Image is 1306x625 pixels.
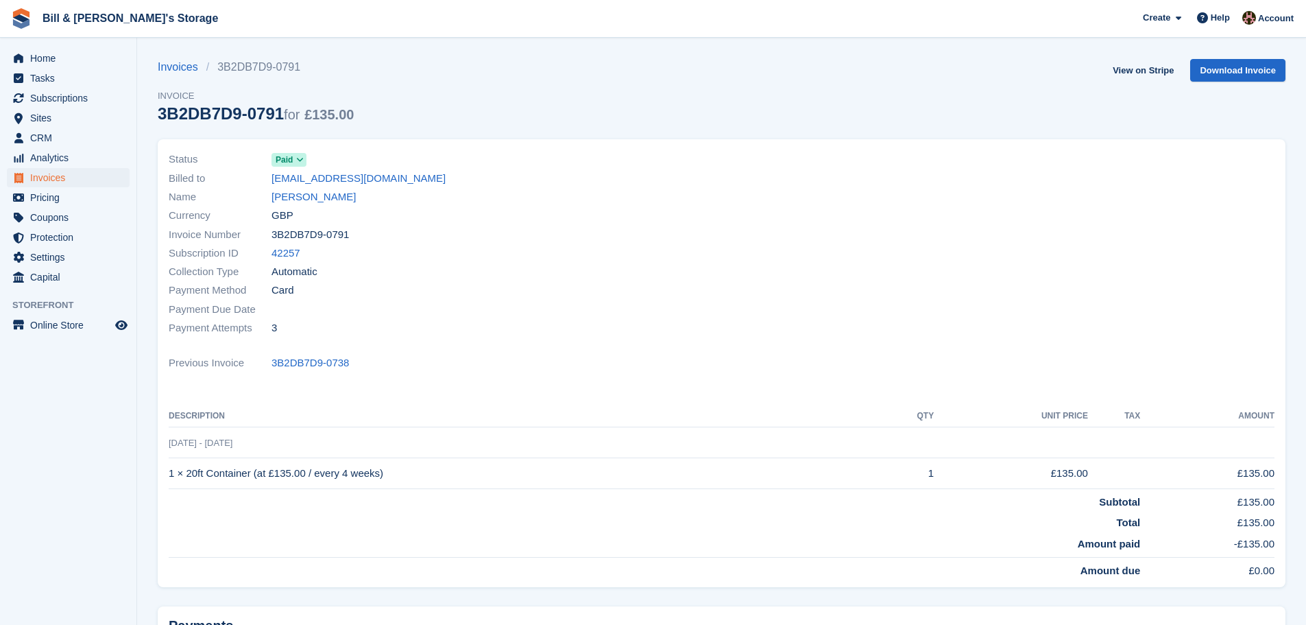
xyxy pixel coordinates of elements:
[304,107,354,122] span: £135.00
[7,316,130,335] a: menu
[30,248,112,267] span: Settings
[158,59,206,75] a: Invoices
[1258,12,1294,25] span: Account
[169,208,271,224] span: Currency
[271,208,293,224] span: GBP
[271,355,349,371] a: 3B2DB7D9-0738
[1211,11,1230,25] span: Help
[7,208,130,227] a: menu
[7,49,130,68] a: menu
[878,405,934,427] th: QTY
[158,59,354,75] nav: breadcrumbs
[169,152,271,167] span: Status
[878,458,934,489] td: 1
[169,302,271,318] span: Payment Due Date
[169,355,271,371] span: Previous Invoice
[30,168,112,187] span: Invoices
[30,148,112,167] span: Analytics
[271,264,317,280] span: Automatic
[271,171,446,187] a: [EMAIL_ADDRESS][DOMAIN_NAME]
[271,320,277,336] span: 3
[271,227,349,243] span: 3B2DB7D9-0791
[284,107,300,122] span: for
[7,248,130,267] a: menu
[934,458,1088,489] td: £135.00
[30,128,112,148] span: CRM
[169,283,271,298] span: Payment Method
[271,246,300,261] a: 42257
[169,458,878,489] td: 1 × 20ft Container (at £135.00 / every 4 weeks)
[1190,59,1285,82] a: Download Invoice
[7,89,130,108] a: menu
[7,108,130,128] a: menu
[1140,531,1274,558] td: -£135.00
[30,108,112,128] span: Sites
[1140,488,1274,510] td: £135.00
[30,188,112,207] span: Pricing
[169,227,271,243] span: Invoice Number
[271,152,306,167] a: Paid
[169,264,271,280] span: Collection Type
[30,228,112,247] span: Protection
[7,148,130,167] a: menu
[1107,59,1179,82] a: View on Stripe
[1078,538,1141,550] strong: Amount paid
[30,69,112,88] span: Tasks
[37,7,223,30] a: Bill & [PERSON_NAME]'s Storage
[7,268,130,287] a: menu
[271,283,294,298] span: Card
[7,128,130,148] a: menu
[1099,496,1140,508] strong: Subtotal
[169,189,271,205] span: Name
[30,208,112,227] span: Coupons
[169,246,271,261] span: Subscription ID
[11,8,32,29] img: stora-icon-8386f47178a22dfd0bd8f6a31ec36ba5ce8667c1dd55bd0f319d3a0aa187defe.svg
[1140,558,1274,579] td: £0.00
[113,317,130,333] a: Preview store
[7,168,130,187] a: menu
[12,298,136,312] span: Storefront
[271,189,356,205] a: [PERSON_NAME]
[934,405,1088,427] th: Unit Price
[30,316,112,335] span: Online Store
[1117,517,1141,528] strong: Total
[158,104,354,123] div: 3B2DB7D9-0791
[1140,458,1274,489] td: £135.00
[158,89,354,103] span: Invoice
[1140,405,1274,427] th: Amount
[1143,11,1170,25] span: Create
[276,154,293,166] span: Paid
[169,171,271,187] span: Billed to
[1088,405,1140,427] th: Tax
[169,405,878,427] th: Description
[169,320,271,336] span: Payment Attempts
[7,228,130,247] a: menu
[7,69,130,88] a: menu
[1140,510,1274,531] td: £135.00
[169,438,232,448] span: [DATE] - [DATE]
[7,188,130,207] a: menu
[1080,565,1141,576] strong: Amount due
[30,268,112,287] span: Capital
[30,49,112,68] span: Home
[1242,11,1256,25] img: Jack Bottesch
[30,89,112,108] span: Subscriptions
